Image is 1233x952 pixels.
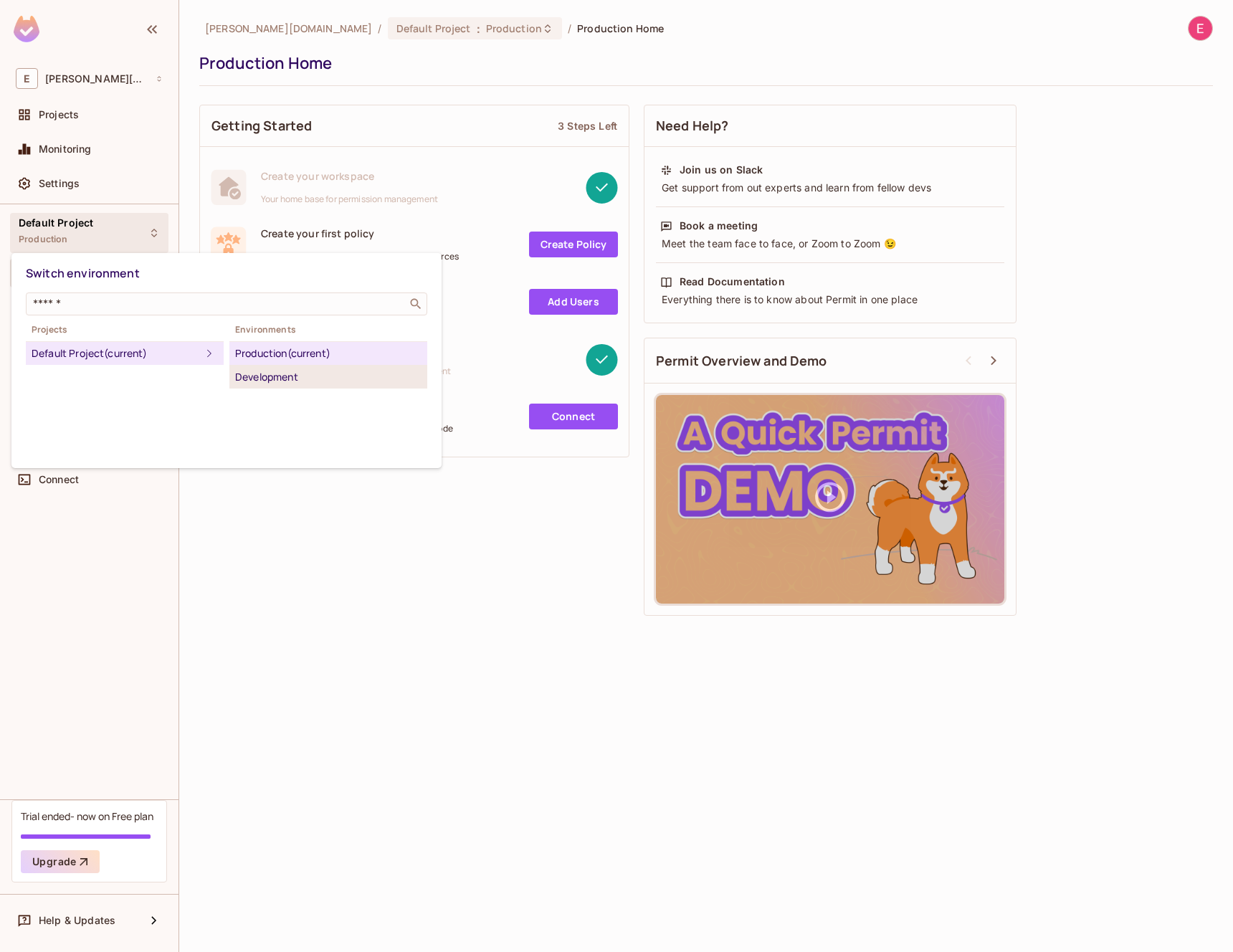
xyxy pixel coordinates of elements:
[235,345,422,362] div: Production (current)
[229,324,427,335] span: Environments
[32,345,201,362] div: Default Project (current)
[26,265,140,281] span: Switch environment
[26,324,224,335] span: Projects
[235,368,422,386] div: Development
